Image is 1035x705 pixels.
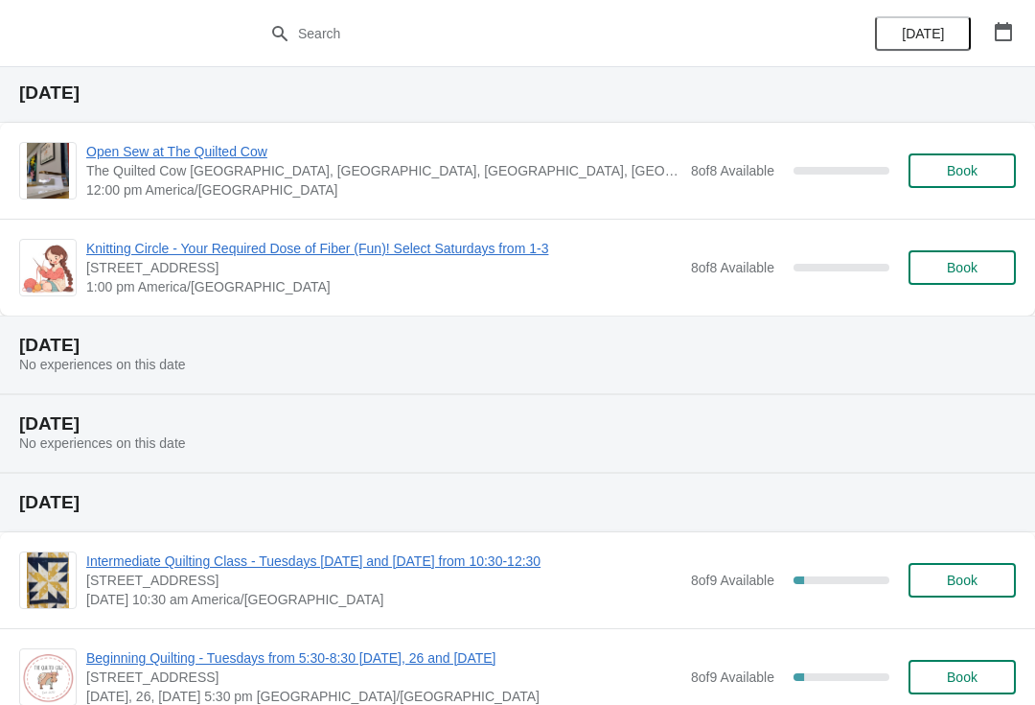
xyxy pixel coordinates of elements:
[19,357,186,372] span: No experiences on this date
[19,83,1016,103] h2: [DATE]
[19,336,1016,355] h2: [DATE]
[908,250,1016,285] button: Book
[908,563,1016,598] button: Book
[902,26,944,41] span: [DATE]
[947,573,977,588] span: Book
[691,163,774,178] span: 8 of 8 Available
[86,571,681,590] span: [STREET_ADDRESS]
[86,590,681,609] span: [DATE] 10:30 am America/[GEOGRAPHIC_DATA]
[86,142,681,161] span: Open Sew at The Quilted Cow
[19,493,1016,512] h2: [DATE]
[875,16,971,51] button: [DATE]
[19,435,186,451] span: No experiences on this date
[20,242,76,293] img: Knitting Circle - Your Required Dose of Fiber (Fun)! Select Saturdays from 1-3 | 1711 West Battle...
[86,180,681,200] span: 12:00 pm America/[GEOGRAPHIC_DATA]
[86,668,681,687] span: [STREET_ADDRESS]
[86,277,681,296] span: 1:00 pm America/[GEOGRAPHIC_DATA]
[947,163,977,178] span: Book
[908,660,1016,694] button: Book
[908,153,1016,188] button: Book
[27,552,69,608] img: Intermediate Quilting Class - Tuesdays August 5 and 19 from 10:30-12:30 | 1711 West Battlefield R...
[86,239,681,258] span: Knitting Circle - Your Required Dose of Fiber (Fun)! Select Saturdays from 1-3
[947,670,977,685] span: Book
[947,260,977,275] span: Book
[86,552,681,571] span: Intermediate Quilting Class - Tuesdays [DATE] and [DATE] from 10:30-12:30
[27,143,69,199] img: Open Sew at The Quilted Cow | The Quilted Cow Springfield, MO, West Battlefield Road, Springfield...
[691,670,774,685] span: 8 of 9 Available
[86,161,681,180] span: The Quilted Cow [GEOGRAPHIC_DATA], [GEOGRAPHIC_DATA], [GEOGRAPHIC_DATA], [GEOGRAPHIC_DATA], [GEOG...
[19,414,1016,434] h2: [DATE]
[86,258,681,277] span: [STREET_ADDRESS]
[86,648,681,668] span: Beginning Quilting - Tuesdays from 5:30-8:30 [DATE], 26 and [DATE]
[20,651,76,702] img: Beginning Quilting - Tuesdays from 5:30-8:30 August 12, 19, 26 and September 2 | 1711 West Battle...
[691,573,774,588] span: 8 of 9 Available
[691,260,774,275] span: 8 of 8 Available
[297,16,776,51] input: Search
